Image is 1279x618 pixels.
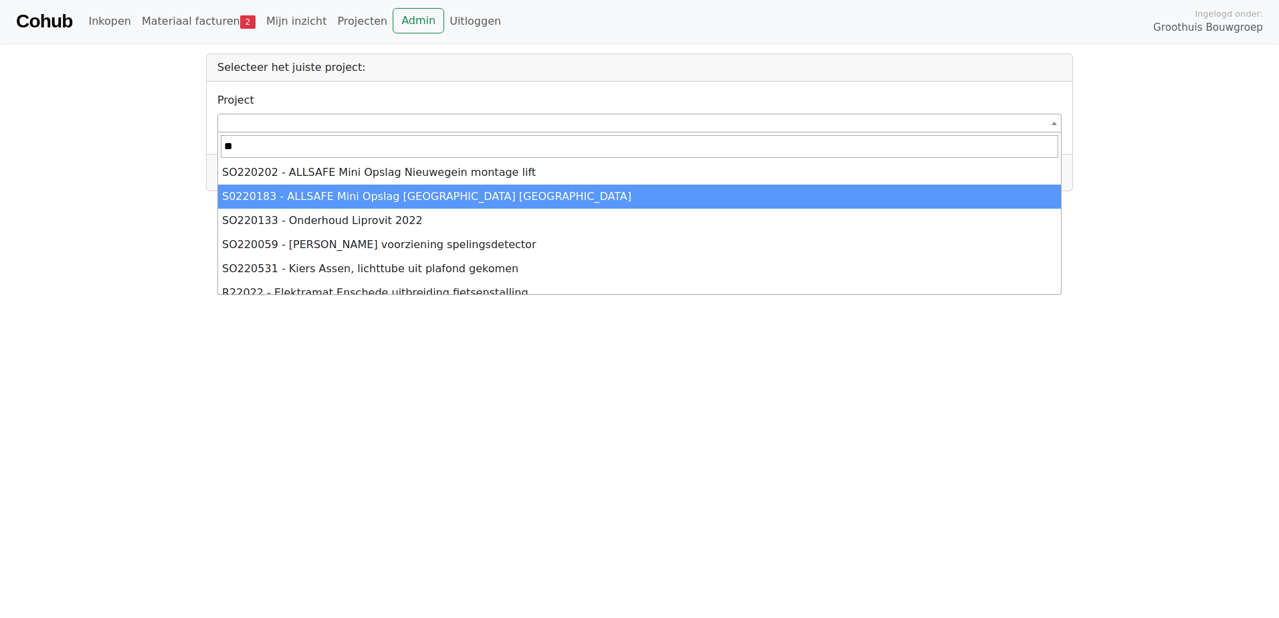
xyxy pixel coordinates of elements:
[218,257,1061,281] li: SO220531 - Kiers Assen, lichttube uit plafond gekomen
[332,8,393,35] a: Projecten
[218,281,1061,305] li: R22022 - Elektramat Enschede uitbreiding fietsenstalling
[261,8,332,35] a: Mijn inzicht
[217,92,254,108] label: Project
[1153,20,1263,35] span: Groothuis Bouwgroep
[16,5,72,37] a: Cohub
[444,8,506,35] a: Uitloggen
[393,8,444,33] a: Admin
[218,161,1061,185] li: SO220202 - ALLSAFE Mini Opslag Nieuwegein montage lift
[136,8,261,35] a: Materiaal facturen2
[218,233,1061,257] li: SO220059 - [PERSON_NAME] voorziening spelingsdetector
[83,8,136,35] a: Inkopen
[218,209,1061,233] li: SO220133 - Onderhoud Liprovit 2022
[1195,7,1263,20] span: Ingelogd onder:
[207,54,1072,82] div: Selecteer het juiste project:
[240,15,256,29] span: 2
[218,185,1061,209] li: S0220183 - ALLSAFE Mini Opslag [GEOGRAPHIC_DATA] [GEOGRAPHIC_DATA]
